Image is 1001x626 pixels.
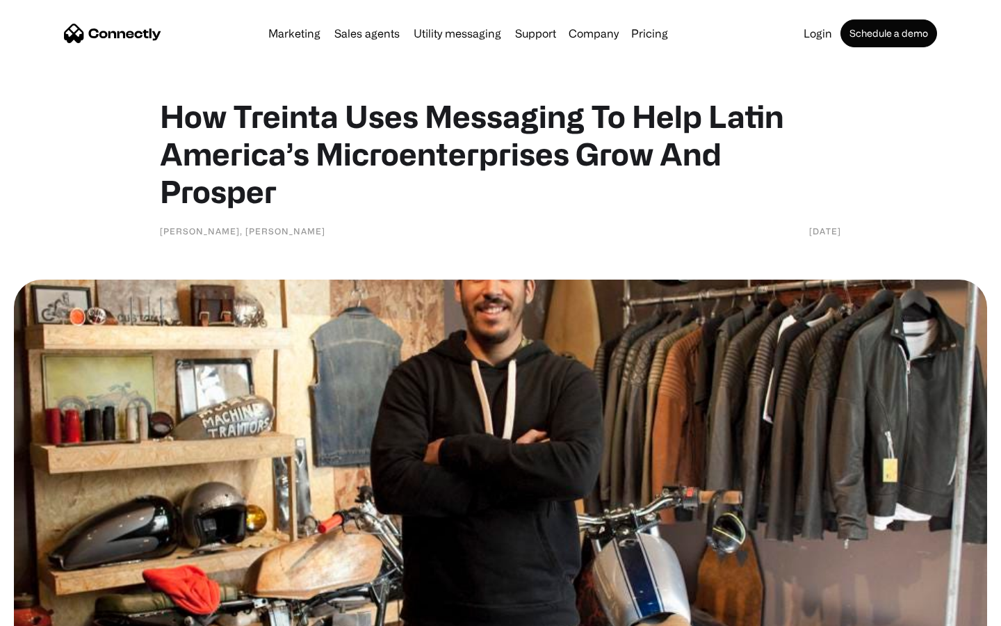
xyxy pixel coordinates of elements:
a: Sales agents [329,28,405,39]
div: Company [569,24,619,43]
a: Login [798,28,838,39]
a: Support [510,28,562,39]
a: Utility messaging [408,28,507,39]
a: Schedule a demo [840,19,937,47]
h1: How Treinta Uses Messaging To Help Latin America’s Microenterprises Grow And Prosper [160,97,841,210]
a: Pricing [626,28,674,39]
ul: Language list [28,602,83,621]
div: [DATE] [809,224,841,238]
aside: Language selected: English [14,602,83,621]
div: [PERSON_NAME], [PERSON_NAME] [160,224,325,238]
a: Marketing [263,28,326,39]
